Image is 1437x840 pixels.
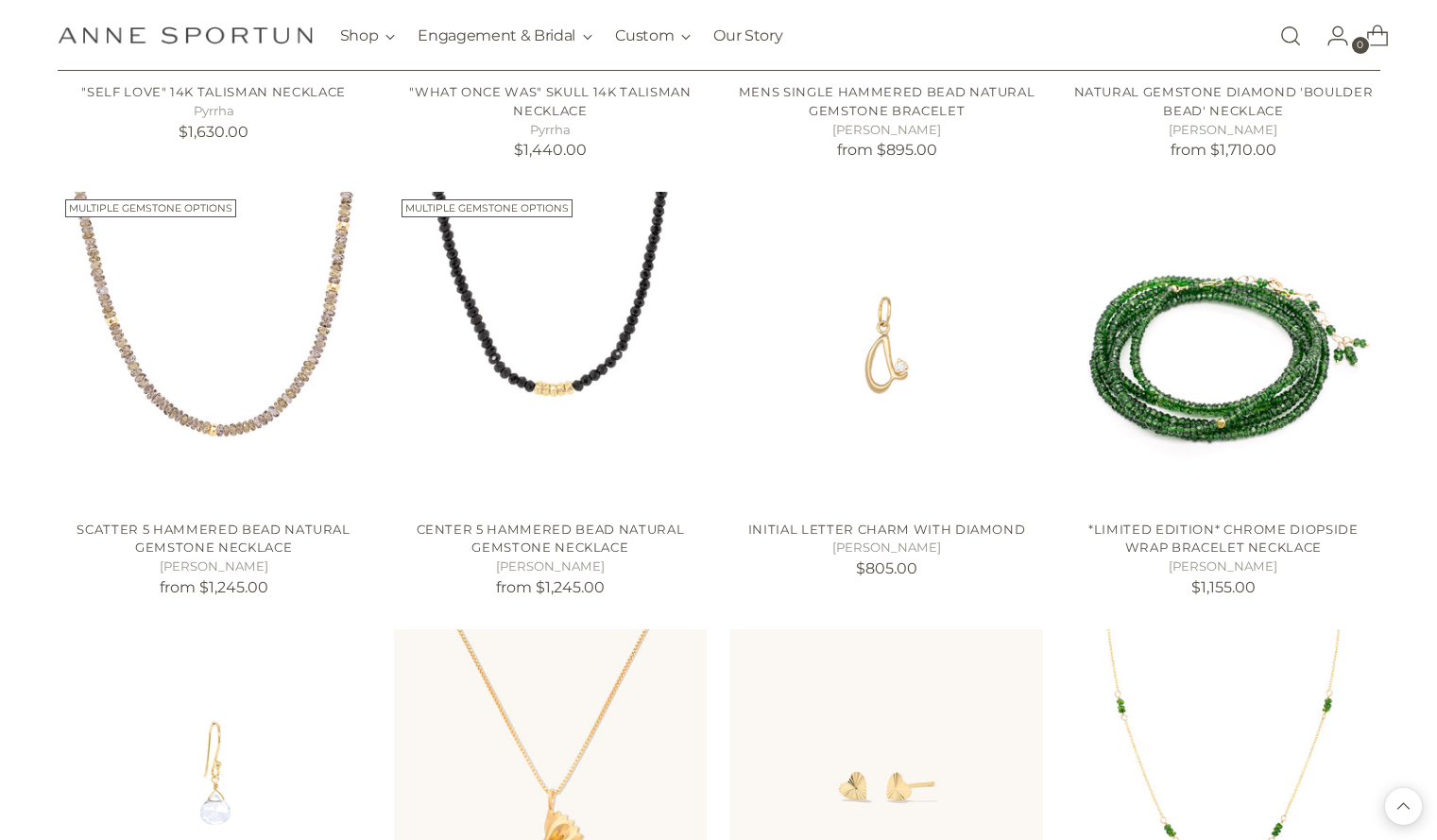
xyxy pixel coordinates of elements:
h5: [PERSON_NAME] [58,557,370,576]
a: Scatter 5 Hammered Bead Natural Gemstone Necklace [77,522,350,556]
button: Custom [615,15,691,57]
a: Natural Gemstone Diamond 'Boulder Bead' Necklace [1074,84,1374,118]
h5: Pyrrha [394,121,707,140]
h5: [PERSON_NAME] [394,557,707,576]
h5: [PERSON_NAME] [730,121,1043,140]
a: Center 5 Hammered Bead Natural Gemstone Necklace [394,192,707,505]
a: Initial Letter Charm with Diamond [748,522,1026,537]
a: "Self Love" 14k Talisman Necklace [81,84,346,99]
button: Shop [340,15,396,57]
a: Our Story [713,15,782,57]
span: $1,630.00 [179,123,248,141]
h5: [PERSON_NAME] [1067,557,1379,576]
h5: [PERSON_NAME] [1067,121,1379,140]
a: *Limited Edition* Chrome Diopside Wrap Bracelet Necklace [1088,522,1359,556]
button: Back to top [1385,788,1422,825]
a: Open search modal [1272,17,1309,55]
p: from $895.00 [730,139,1043,162]
a: Open cart modal [1351,17,1389,55]
span: 0 [1352,37,1369,54]
p: from $1,245.00 [58,576,370,599]
a: *Limited Edition* Chrome Diopside Wrap Bracelet Necklace [1067,192,1379,505]
a: Scatter 5 Hammered Bead Natural Gemstone Necklace [58,192,370,505]
a: Initial Letter Charm with Diamond [730,192,1043,505]
button: Engagement & Bridal [418,15,592,57]
h5: [PERSON_NAME] [730,539,1043,557]
span: $1,155.00 [1191,578,1256,596]
span: $1,440.00 [514,141,587,159]
a: "What Once Was" Skull 14k Talisman Necklace [409,84,691,118]
h5: Pyrrha [58,102,370,121]
a: Center 5 Hammered Bead Natural Gemstone Necklace [417,522,685,556]
a: Anne Sportun Fine Jewellery [58,26,313,44]
span: $805.00 [856,559,917,577]
p: from $1,710.00 [1067,139,1379,162]
p: from $1,245.00 [394,576,707,599]
a: Go to the account page [1311,17,1349,55]
a: Mens Single Hammered Bead Natural Gemstone Bracelet [739,84,1035,118]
